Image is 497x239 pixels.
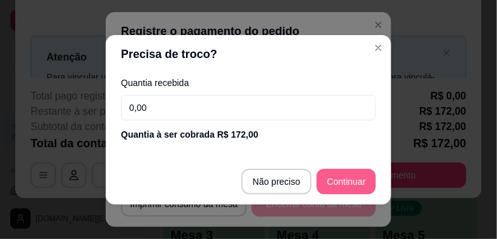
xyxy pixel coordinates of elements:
button: Close [368,38,389,58]
button: Não preciso [241,169,312,194]
button: Continuar [317,169,376,194]
div: Quantia à ser cobrada R$ 172,00 [121,128,376,141]
label: Quantia recebida [121,78,376,87]
header: Precisa de troco? [106,35,391,73]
